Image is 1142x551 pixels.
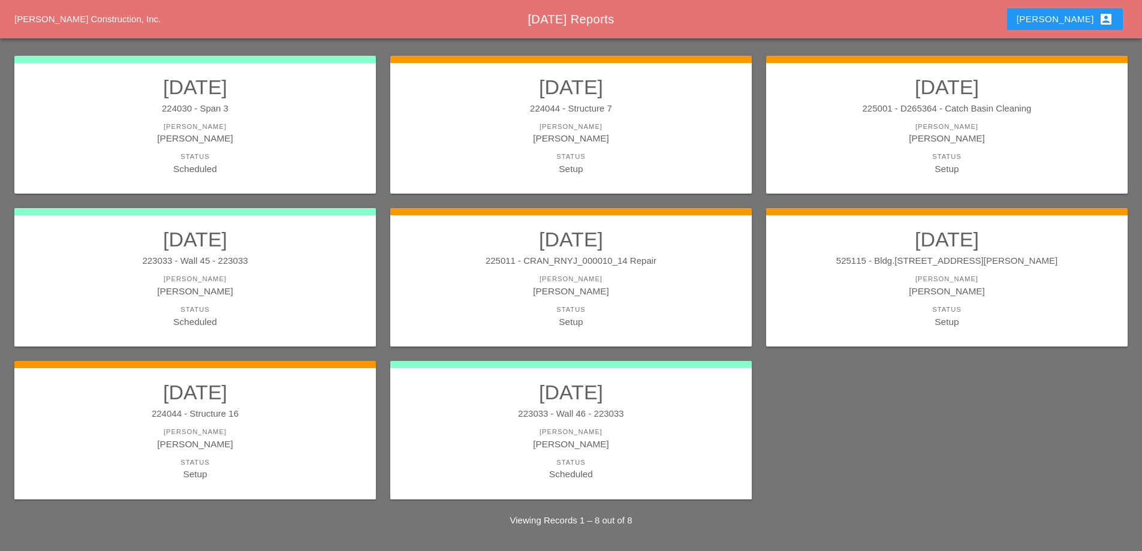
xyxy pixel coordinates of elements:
[778,131,1116,145] div: [PERSON_NAME]
[402,102,740,116] div: 224044 - Structure 7
[778,227,1116,328] a: [DATE]525115 - Bldg.[STREET_ADDRESS][PERSON_NAME][PERSON_NAME][PERSON_NAME]StatusSetup
[26,162,364,176] div: Scheduled
[778,274,1116,284] div: [PERSON_NAME]
[26,274,364,284] div: [PERSON_NAME]
[26,457,364,468] div: Status
[26,305,364,315] div: Status
[778,254,1116,268] div: 525115 - Bldg.[STREET_ADDRESS][PERSON_NAME]
[778,102,1116,116] div: 225001 - D265364 - Catch Basin Cleaning
[778,75,1116,99] h2: [DATE]
[402,380,740,481] a: [DATE]223033 - Wall 46 - 223033[PERSON_NAME][PERSON_NAME]StatusScheduled
[402,131,740,145] div: [PERSON_NAME]
[528,13,614,26] span: [DATE] Reports
[778,305,1116,315] div: Status
[26,75,364,176] a: [DATE]224030 - Span 3[PERSON_NAME][PERSON_NAME]StatusScheduled
[402,380,740,404] h2: [DATE]
[402,284,740,298] div: [PERSON_NAME]
[402,162,740,176] div: Setup
[26,227,364,328] a: [DATE]223033 - Wall 45 - 223033[PERSON_NAME][PERSON_NAME]StatusScheduled
[26,122,364,132] div: [PERSON_NAME]
[778,227,1116,251] h2: [DATE]
[26,152,364,162] div: Status
[402,305,740,315] div: Status
[402,254,740,268] div: 225011 - CRAN_RNYJ_000010_14 Repair
[778,315,1116,329] div: Setup
[1017,12,1113,26] div: [PERSON_NAME]
[26,380,364,404] h2: [DATE]
[778,284,1116,298] div: [PERSON_NAME]
[402,407,740,421] div: 223033 - Wall 46 - 223033
[402,315,740,329] div: Setup
[26,437,364,451] div: [PERSON_NAME]
[402,75,740,176] a: [DATE]224044 - Structure 7[PERSON_NAME][PERSON_NAME]StatusSetup
[402,437,740,451] div: [PERSON_NAME]
[26,254,364,268] div: 223033 - Wall 45 - 223033
[26,407,364,421] div: 224044 - Structure 16
[402,274,740,284] div: [PERSON_NAME]
[778,75,1116,176] a: [DATE]225001 - D265364 - Catch Basin Cleaning[PERSON_NAME][PERSON_NAME]StatusSetup
[1099,12,1113,26] i: account_box
[402,227,740,328] a: [DATE]225011 - CRAN_RNYJ_000010_14 Repair[PERSON_NAME][PERSON_NAME]StatusSetup
[26,284,364,298] div: [PERSON_NAME]
[402,457,740,468] div: Status
[26,315,364,329] div: Scheduled
[402,427,740,437] div: [PERSON_NAME]
[26,467,364,481] div: Setup
[402,227,740,251] h2: [DATE]
[402,152,740,162] div: Status
[1007,8,1123,30] button: [PERSON_NAME]
[26,427,364,437] div: [PERSON_NAME]
[26,227,364,251] h2: [DATE]
[778,162,1116,176] div: Setup
[778,152,1116,162] div: Status
[402,75,740,99] h2: [DATE]
[26,75,364,99] h2: [DATE]
[26,102,364,116] div: 224030 - Span 3
[26,131,364,145] div: [PERSON_NAME]
[14,14,161,24] a: [PERSON_NAME] Construction, Inc.
[402,467,740,481] div: Scheduled
[402,122,740,132] div: [PERSON_NAME]
[26,380,364,481] a: [DATE]224044 - Structure 16[PERSON_NAME][PERSON_NAME]StatusSetup
[778,122,1116,132] div: [PERSON_NAME]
